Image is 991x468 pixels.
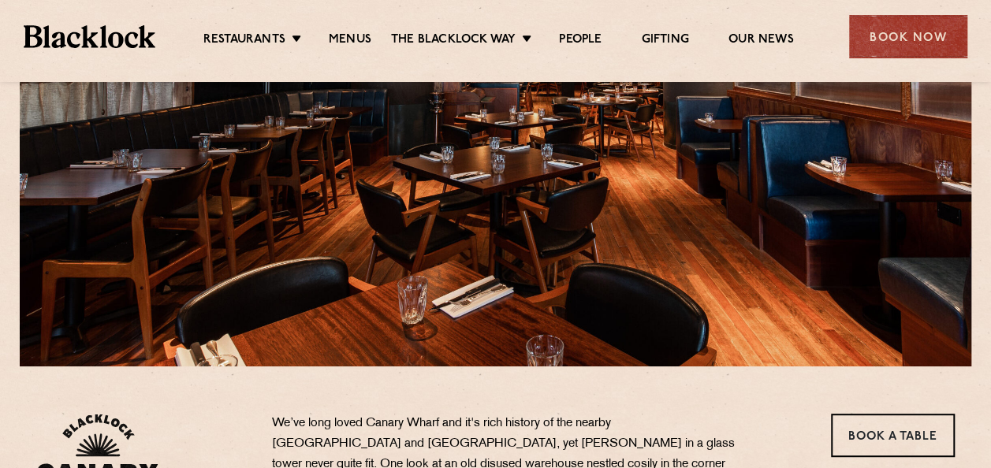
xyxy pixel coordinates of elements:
[559,32,602,50] a: People
[24,25,155,47] img: BL_Textured_Logo-footer-cropped.svg
[728,32,794,50] a: Our News
[391,32,516,50] a: The Blacklock Way
[203,32,285,50] a: Restaurants
[831,414,955,457] a: Book a Table
[641,32,688,50] a: Gifting
[329,32,371,50] a: Menus
[849,15,967,58] div: Book Now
